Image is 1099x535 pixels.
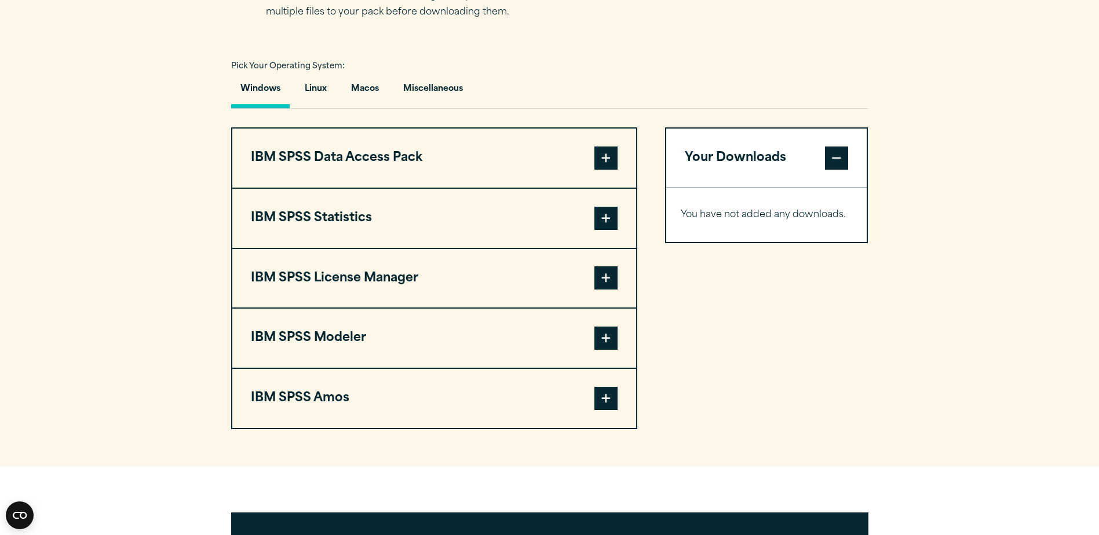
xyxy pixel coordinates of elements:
[394,75,472,108] button: Miscellaneous
[232,309,636,368] button: IBM SPSS Modeler
[666,188,867,242] div: Your Downloads
[231,75,290,108] button: Windows
[232,189,636,248] button: IBM SPSS Statistics
[231,63,345,70] span: Pick Your Operating System:
[666,129,867,188] button: Your Downloads
[681,207,853,223] p: You have not added any downloads.
[342,75,388,108] button: Macos
[232,129,636,188] button: IBM SPSS Data Access Pack
[295,75,336,108] button: Linux
[232,249,636,308] button: IBM SPSS License Manager
[6,501,34,529] button: Open CMP widget
[232,369,636,428] button: IBM SPSS Amos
